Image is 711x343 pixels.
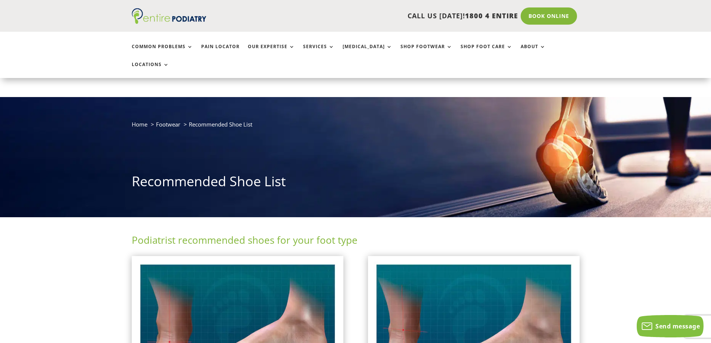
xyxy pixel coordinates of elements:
[400,44,452,60] a: Shop Footwear
[132,62,169,78] a: Locations
[132,18,206,25] a: Entire Podiatry
[132,8,206,24] img: logo (1)
[132,119,580,135] nav: breadcrumb
[156,121,180,128] a: Footwear
[461,44,512,60] a: Shop Foot Care
[303,44,334,60] a: Services
[132,121,147,128] a: Home
[655,322,700,330] span: Send message
[132,233,580,250] h2: Podiatrist recommended shoes for your foot type
[637,315,704,337] button: Send message
[248,44,295,60] a: Our Expertise
[521,7,577,25] a: Book Online
[343,44,392,60] a: [MEDICAL_DATA]
[201,44,240,60] a: Pain Locator
[189,121,252,128] span: Recommended Shoe List
[235,11,518,21] p: CALL US [DATE]!
[132,172,580,194] h1: Recommended Shoe List
[465,11,518,20] span: 1800 4 ENTIRE
[521,44,546,60] a: About
[132,44,193,60] a: Common Problems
